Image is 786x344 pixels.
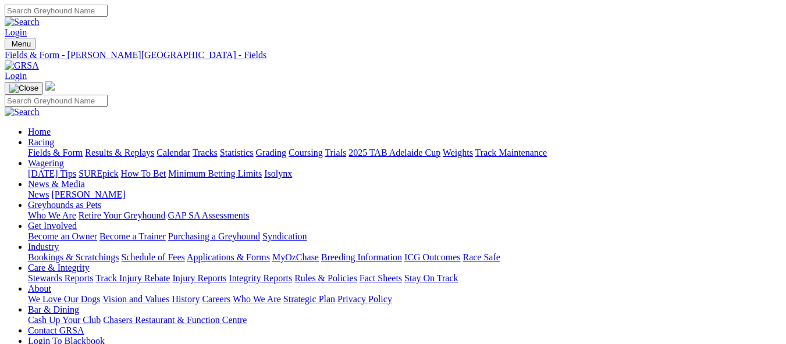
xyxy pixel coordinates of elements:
a: Syndication [262,231,307,241]
a: GAP SA Assessments [168,210,250,220]
div: Industry [28,252,781,263]
a: How To Bet [121,169,166,178]
img: Close [9,84,38,93]
a: [DATE] Tips [28,169,76,178]
a: Fact Sheets [360,273,402,283]
img: Search [5,17,40,27]
a: Who We Are [28,210,76,220]
a: Greyhounds as Pets [28,200,101,210]
a: 2025 TAB Adelaide Cup [348,148,440,157]
span: Menu [12,40,31,48]
a: Bar & Dining [28,304,79,314]
a: Get Involved [28,221,77,231]
a: Calendar [157,148,190,157]
div: Greyhounds as Pets [28,210,781,221]
a: Integrity Reports [229,273,292,283]
input: Search [5,95,108,107]
a: Purchasing a Greyhound [168,231,260,241]
input: Search [5,5,108,17]
a: Schedule of Fees [121,252,184,262]
a: History [172,294,200,304]
a: Home [28,127,51,137]
button: Toggle navigation [5,82,43,95]
a: Industry [28,242,59,252]
a: Become an Owner [28,231,97,241]
a: Chasers Restaurant & Function Centre [103,315,247,325]
a: Tracks [193,148,218,157]
a: Fields & Form [28,148,83,157]
img: Search [5,107,40,117]
a: Coursing [289,148,323,157]
a: MyOzChase [272,252,319,262]
a: Fields & Form - [PERSON_NAME][GEOGRAPHIC_DATA] - Fields [5,50,781,60]
a: Stewards Reports [28,273,93,283]
div: Bar & Dining [28,315,781,325]
a: Strategic Plan [283,294,335,304]
a: Vision and Values [102,294,169,304]
a: Trials [325,148,346,157]
a: Track Maintenance [475,148,547,157]
a: Become a Trainer [99,231,166,241]
a: Retire Your Greyhound [79,210,166,220]
a: Bookings & Scratchings [28,252,119,262]
a: Contact GRSA [28,325,84,335]
a: Login [5,71,27,81]
a: Weights [443,148,473,157]
a: Isolynx [264,169,292,178]
a: News [28,189,49,199]
a: Grading [256,148,286,157]
a: Privacy Policy [337,294,392,304]
a: Breeding Information [321,252,402,262]
button: Toggle navigation [5,38,35,50]
a: Wagering [28,158,64,168]
a: Careers [202,294,230,304]
img: logo-grsa-white.png [45,81,55,91]
div: Care & Integrity [28,273,781,284]
div: News & Media [28,189,781,200]
a: Stay On Track [404,273,458,283]
div: Wagering [28,169,781,179]
img: GRSA [5,60,39,71]
a: Applications & Forms [187,252,270,262]
a: About [28,284,51,293]
a: News & Media [28,179,85,189]
a: Minimum Betting Limits [168,169,262,178]
a: Login [5,27,27,37]
a: Track Injury Rebate [95,273,170,283]
a: Injury Reports [172,273,226,283]
a: We Love Our Dogs [28,294,100,304]
a: SUREpick [79,169,118,178]
div: Racing [28,148,781,158]
a: Cash Up Your Club [28,315,101,325]
a: Statistics [220,148,254,157]
div: Get Involved [28,231,781,242]
div: About [28,294,781,304]
a: Rules & Policies [294,273,357,283]
a: Race Safe [463,252,500,262]
a: [PERSON_NAME] [51,189,125,199]
a: Results & Replays [85,148,154,157]
a: ICG Outcomes [404,252,460,262]
a: Who We Are [233,294,281,304]
a: Racing [28,137,54,147]
a: Care & Integrity [28,263,90,273]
